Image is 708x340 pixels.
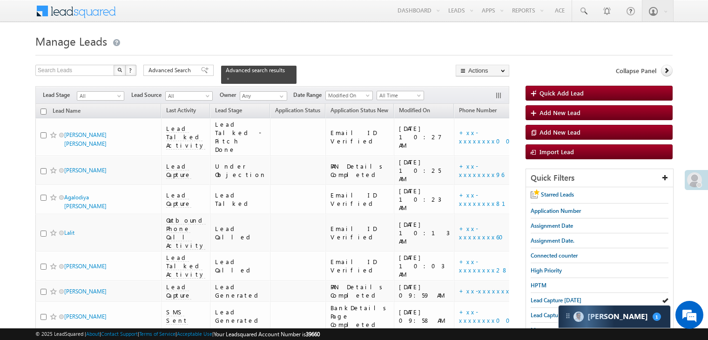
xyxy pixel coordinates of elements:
div: Email ID Verified [330,258,390,274]
span: Lead Capture [DATE] [531,312,581,319]
span: Assignment Date. [531,237,574,244]
span: Lead Source [131,91,165,99]
a: +xx-xxxxxxxx00 [459,308,516,324]
a: Application Status New [326,105,393,117]
a: +xx-xxxxxxxx34 [459,287,519,295]
a: Agalodiya [PERSON_NAME] [64,194,107,210]
span: HPTM [531,282,546,289]
a: Contact Support [101,331,138,337]
div: Under Objection [215,162,266,179]
a: Terms of Service [139,331,175,337]
a: +xx-xxxxxxxx00 [459,129,516,145]
a: Lead Name [48,106,85,118]
button: ? [125,65,136,76]
a: [PERSON_NAME] [64,167,107,174]
span: Modified On [399,107,430,114]
a: +xx-xxxxxxxx81 [459,191,517,207]
a: All Time [377,91,424,100]
a: Lead Stage [210,105,247,117]
span: 39660 [306,331,320,338]
a: Phone Number [454,105,501,117]
span: Lead Stage [43,91,77,99]
div: BankDetails Page Completed [330,304,390,329]
span: Application Status [275,107,320,114]
span: Modified On [326,91,370,100]
span: Lead Capture [166,283,191,299]
a: [PERSON_NAME] [64,288,107,295]
span: Manage Leads [35,34,107,48]
span: 1 [653,313,661,321]
div: [DATE] 10:03 AM [399,253,450,279]
input: Type to Search [240,91,287,101]
div: Lead Talked - Pitch Done [215,120,266,154]
span: Import Lead [539,148,574,156]
span: Lead Capture [166,191,191,208]
span: Advanced search results [226,67,285,74]
span: SMS Sent [166,308,188,325]
a: [PERSON_NAME] [64,263,107,270]
span: Connected counter [531,252,578,259]
span: High Priority [531,267,562,274]
div: Lead Generated [215,283,266,299]
div: [DATE] 10:25 AM [399,158,450,183]
div: Lead Generated [215,308,266,325]
a: Application Status [270,105,325,117]
span: Lead Talked Activity [166,253,205,279]
span: Collapse Panel [616,67,656,75]
span: Advanced Search [148,66,194,75]
span: Lead Talked Activity [166,124,205,150]
span: Add New Lead [539,128,580,136]
span: Application Number [531,207,581,214]
a: +xx-xxxxxxxx60 [459,224,509,241]
button: Actions [456,65,509,76]
div: Email ID Verified [330,224,390,241]
span: ? [129,66,133,74]
img: carter-drag [564,312,572,320]
div: [DATE] 09:58 AM [399,308,450,325]
div: PAN Details Completed [330,283,390,299]
span: Date Range [293,91,325,99]
div: Email ID Verified [330,129,390,145]
div: Quick Filters [526,169,673,187]
span: Assignment Date [531,222,573,229]
span: Starred Leads [541,191,574,198]
a: [PERSON_NAME] [64,313,107,320]
a: Modified On [394,105,435,117]
div: carter-dragCarter[PERSON_NAME]1 [558,305,671,328]
span: All [77,92,121,100]
span: Lead Stage [215,107,242,114]
a: All [77,91,124,101]
a: [PERSON_NAME] [PERSON_NAME] [64,131,107,147]
div: [DATE] 09:59 AM [399,283,450,299]
a: Lalit [64,229,74,236]
span: Outbound Phone Call Activity [166,216,206,250]
span: Lead Capture [DATE] [531,297,581,304]
a: About [86,331,100,337]
span: Owner [220,91,240,99]
img: Search [117,68,122,72]
span: Lead Capture [166,162,191,179]
div: Lead Called [215,224,266,241]
span: Add New Lead [539,109,580,116]
div: [DATE] 10:27 AM [399,124,450,150]
div: Lead Talked [215,191,266,208]
span: Messages [531,326,554,333]
span: Your Leadsquared Account Number is [214,331,320,338]
div: PAN Details Completed [330,162,390,179]
a: Show All Items [275,92,286,101]
input: Check all records [40,109,47,115]
a: Last Activity [162,105,201,117]
div: [DATE] 10:23 AM [399,187,450,212]
a: +xx-xxxxxxxx96 [459,162,504,178]
a: Modified On [325,91,373,100]
span: Quick Add Lead [539,89,584,97]
span: Application Status New [330,107,388,114]
a: +xx-xxxxxxxx28 [459,258,508,274]
div: Lead Called [215,258,266,274]
span: All Time [377,91,421,100]
div: [DATE] 10:13 AM [399,220,450,245]
a: Acceptable Use [177,331,212,337]
span: © 2025 LeadSquared | | | | | [35,330,320,339]
a: All [165,91,213,101]
span: Phone Number [459,107,497,114]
